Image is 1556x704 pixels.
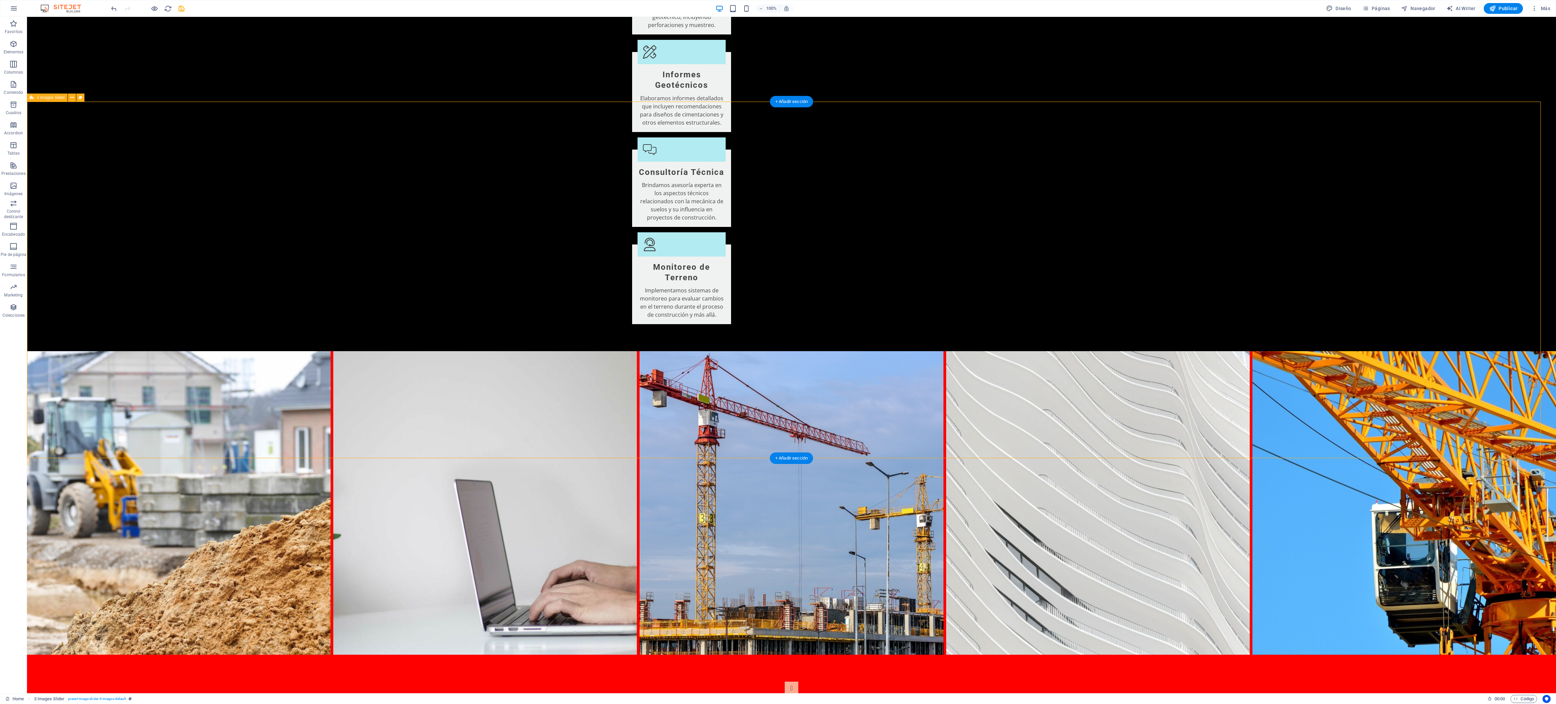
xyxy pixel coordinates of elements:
h6: Tiempo de la sesión [1487,695,1505,703]
span: AI Writer [1446,5,1476,12]
button: Haz clic para salir del modo de previsualización y seguir editando [150,4,158,12]
span: Haz clic para seleccionar y doble clic para editar [34,695,64,703]
span: Diseño [1326,5,1351,12]
button: save [177,4,185,12]
button: Usercentrics [1542,695,1551,703]
p: Elementos [4,49,23,55]
div: + Añadir sección [770,96,813,107]
p: Cuadros [6,110,22,115]
div: Diseño (Ctrl+Alt+Y) [1323,3,1354,14]
p: Favoritos [5,29,22,34]
span: Navegador [1401,5,1435,12]
p: Tablas [7,151,20,156]
button: AI Writer [1444,3,1478,14]
span: 00 00 [1495,695,1505,703]
button: Navegador [1398,3,1438,14]
div: + Añadir sección [770,452,813,464]
button: Más [1528,3,1553,14]
p: Formularios [2,272,25,278]
p: Prestaciones [1,171,25,176]
i: Al redimensionar, ajustar el nivel de zoom automáticamente para ajustarse al dispositivo elegido. [783,5,789,11]
button: undo [110,4,118,12]
span: Publicar [1489,5,1518,12]
button: Código [1510,695,1537,703]
button: Publicar [1484,3,1523,14]
h6: 100% [766,4,777,12]
span: Páginas [1362,5,1390,12]
img: Editor Logo [39,4,89,12]
button: Páginas [1359,3,1393,14]
a: Haz clic para cancelar la selección y doble clic para abrir páginas [5,695,24,703]
i: Guardar (Ctrl+S) [178,5,185,12]
p: Imágenes [4,191,23,197]
span: Código [1513,695,1534,703]
p: Pie de página [1,252,26,257]
nav: breadcrumb [34,695,132,703]
span: Más [1531,5,1550,12]
p: Encabezado [2,232,25,237]
span: . preset-image-slider-3-images-default [67,695,126,703]
i: Este elemento es un preajuste personalizable [129,697,132,701]
i: Volver a cargar página [164,5,172,12]
p: Accordion [4,130,23,136]
button: reload [164,4,172,12]
p: Columnas [4,70,23,75]
button: Diseño [1323,3,1354,14]
p: Colecciones [2,313,25,318]
i: Deshacer: Cambiar imágenes del control (Ctrl+Z) [110,5,118,12]
span: 3 Images Slider [37,96,65,100]
p: Contenido [4,90,23,95]
span: : [1499,696,1500,701]
button: 100% [756,4,780,12]
p: Marketing [4,292,23,298]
